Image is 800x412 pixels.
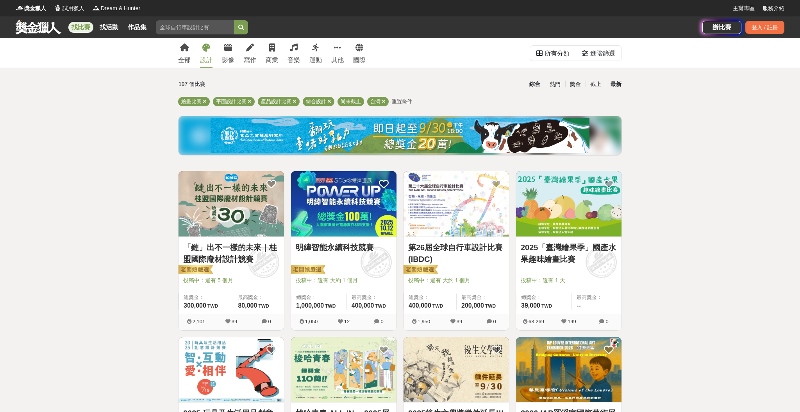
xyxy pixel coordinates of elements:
[183,242,279,265] a: 「鏈」出不一樣的未來｜桂盟國際廢材設計競賽
[404,337,509,403] a: Cover Image
[266,38,278,68] a: 商業
[733,4,755,13] a: 主辦專區
[179,77,326,91] div: 197 個比賽
[341,99,361,104] span: 尚未截止
[577,294,617,301] span: 最高獎金：
[305,319,318,324] span: 1,050
[516,337,621,403] img: Cover Image
[541,303,552,309] span: TWD
[287,56,300,65] div: 音樂
[493,319,496,324] span: 0
[370,99,380,104] span: 台灣
[325,303,336,309] span: TWD
[521,294,567,301] span: 總獎金：
[125,22,150,33] a: 作品集
[92,4,140,13] a: LogoDream & Hunter
[568,319,576,324] span: 199
[258,303,269,309] span: TWD
[404,171,509,236] img: Cover Image
[404,171,509,237] a: Cover Image
[331,38,344,68] a: 其他
[24,4,46,13] span: 獎金獵人
[179,337,284,403] a: Cover Image
[177,265,213,276] img: 老闆娘嚴選
[375,303,386,309] span: TWD
[184,294,228,301] span: 總獎金：
[762,4,784,13] a: 服務介紹
[516,171,621,236] img: Cover Image
[183,276,279,285] span: 投稿中：還有 5 個月
[409,294,452,301] span: 總獎金：
[184,302,206,309] span: 300,000
[96,22,121,33] a: 找活動
[408,242,504,265] a: 第26屆全球自行車設計比賽(IBDC)
[392,99,412,104] span: 重置條件
[457,319,462,324] span: 39
[211,118,589,153] img: ea6d37ea-8c75-4c97-b408-685919e50f13.jpg
[331,56,344,65] div: 其他
[216,99,246,104] span: 平面設計比賽
[606,77,626,91] div: 最新
[296,302,324,309] span: 1,000,000
[178,56,191,65] div: 全部
[232,319,237,324] span: 39
[200,56,212,65] div: 設計
[181,99,202,104] span: 繪畫比賽
[207,303,218,309] span: TWD
[408,276,504,285] span: 投稿中：還有 大約 1 個月
[432,303,443,309] span: TWD
[352,294,392,301] span: 最高獎金：
[745,21,784,34] div: 登入 / 註冊
[179,171,284,237] a: Cover Image
[291,171,396,236] img: Cover Image
[54,4,62,12] img: Logo
[16,4,23,12] img: Logo
[344,319,350,324] span: 12
[577,302,581,309] span: --
[222,56,234,65] div: 影像
[353,56,366,65] div: 國際
[545,46,570,61] div: 所有分類
[289,265,325,276] img: 老闆娘嚴選
[238,302,257,309] span: 80,000
[296,242,392,253] a: 明緯智能永續科技競賽
[222,38,234,68] a: 影像
[268,319,271,324] span: 0
[586,77,606,91] div: 截止
[516,171,621,237] a: Cover Image
[62,4,84,13] span: 試用獵人
[309,38,322,68] a: 運動
[418,319,430,324] span: 1,950
[590,46,615,61] div: 進階篩選
[178,38,191,68] a: 全部
[353,38,366,68] a: 國際
[179,337,284,403] img: Cover Image
[521,276,617,285] span: 投稿中：還有 1 天
[291,337,396,403] a: Cover Image
[529,319,544,324] span: 63,269
[702,21,741,34] a: 辦比賽
[545,77,565,91] div: 熱門
[244,38,256,68] a: 寫作
[261,99,291,104] span: 產品設計比賽
[380,319,383,324] span: 0
[92,4,100,12] img: Logo
[309,56,322,65] div: 運動
[485,303,496,309] span: TWD
[404,337,509,403] img: Cover Image
[266,56,278,65] div: 商業
[193,319,205,324] span: 2,101
[244,56,256,65] div: 寫作
[16,4,46,13] a: Logo獎金獵人
[291,171,396,237] a: Cover Image
[156,20,234,34] input: 全球自行車設計比賽
[54,4,84,13] a: Logo試用獵人
[409,302,431,309] span: 400,000
[461,294,504,301] span: 最高獎金：
[352,302,374,309] span: 400,000
[296,294,342,301] span: 總獎金：
[565,77,586,91] div: 獎金
[516,337,621,403] a: Cover Image
[521,302,540,309] span: 39,000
